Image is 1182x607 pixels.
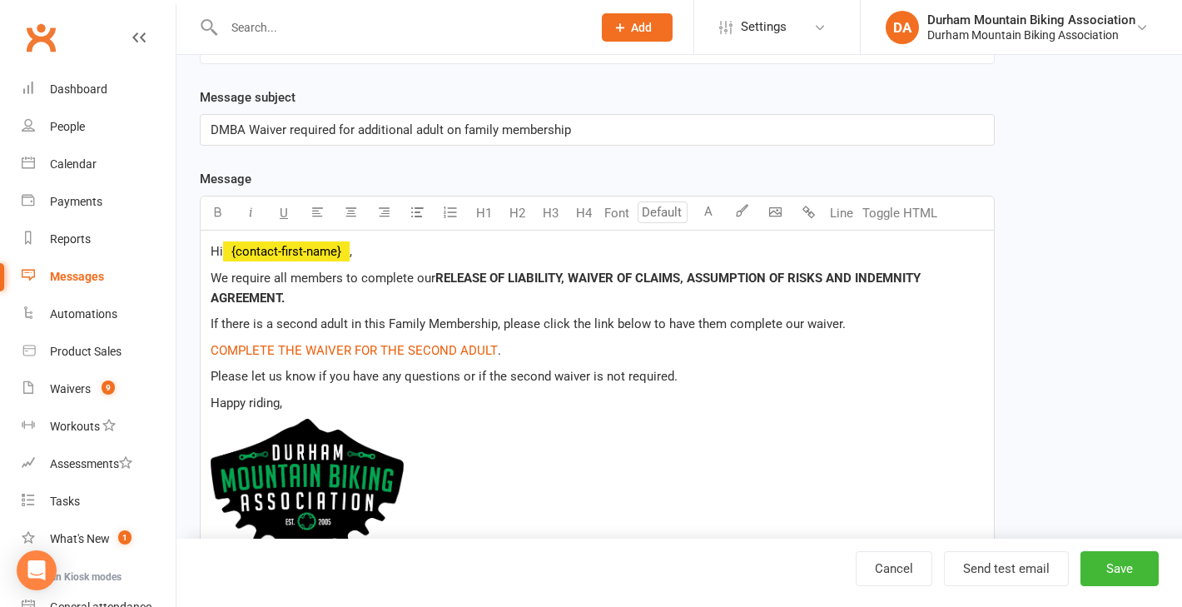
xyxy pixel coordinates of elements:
button: H1 [467,197,500,230]
div: Waivers [50,382,91,396]
button: Toggle HTML [858,197,941,230]
span: Hi [211,244,223,259]
div: Tasks [50,495,80,508]
img: 01289c63-458f-4da5-820d-db108a6cd13b.png [211,419,404,553]
span: 9 [102,381,115,395]
a: Waivers 9 [22,371,176,408]
span: . [498,343,501,358]
div: Durham Mountain Biking Association [927,12,1135,27]
button: Save [1080,551,1159,586]
div: Durham Mountain Biking Association [927,27,1135,42]
span: RELEASE OF LIABILITY, WAIVER OF CLAIMS, ASSUMPTION OF RISKS AND INDEMNITY AGREEMENT. [211,271,924,306]
input: Search... [219,16,580,39]
span: We require all members to complete our [211,271,435,286]
a: Calendar [22,146,176,183]
span: Settings [741,8,787,46]
div: Dashboard [50,82,107,96]
a: Workouts [22,408,176,445]
a: Automations [22,296,176,333]
a: Tasks [22,483,176,520]
div: Open Intercom Messenger [17,550,57,590]
div: People [50,120,85,133]
button: H4 [567,197,600,230]
a: Clubworx [20,17,62,58]
span: Happy riding, [211,396,282,410]
a: Assessments [22,445,176,483]
button: Add [602,13,673,42]
label: Message [200,169,251,189]
span: If there is a second adult in this Family Membership, please click the link below to have them co... [211,316,846,331]
span: Please let us know if you have any questions or if the second waiver is not required. [211,369,678,384]
div: DA [886,11,919,44]
a: People [22,108,176,146]
a: Payments [22,183,176,221]
div: Workouts [50,420,100,433]
div: Product Sales [50,345,122,358]
span: DMBA Waiver required for additional adult on family membership [211,122,571,137]
span: U [280,206,288,221]
span: COMPLETE THE WAIVER FOR THE SECOND ADULT [211,343,498,358]
a: Messages [22,258,176,296]
div: Payments [50,195,102,208]
button: Font [600,197,633,230]
button: Send test email [944,551,1069,586]
input: Default [638,202,688,223]
button: H3 [534,197,567,230]
span: 1 [118,530,132,545]
a: What's New1 [22,520,176,558]
div: Automations [50,307,117,321]
label: Message subject [200,87,295,107]
div: Messages [50,270,104,283]
button: Line [825,197,858,230]
div: Calendar [50,157,97,171]
button: H2 [500,197,534,230]
div: Assessments [50,457,132,470]
a: Dashboard [22,71,176,108]
div: What's New [50,532,110,545]
span: , [350,244,352,259]
span: Add [631,21,652,34]
div: Reports [50,232,91,246]
button: U [267,197,300,230]
a: Reports [22,221,176,258]
button: A [692,197,725,230]
a: Product Sales [22,333,176,371]
a: Cancel [856,551,932,586]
